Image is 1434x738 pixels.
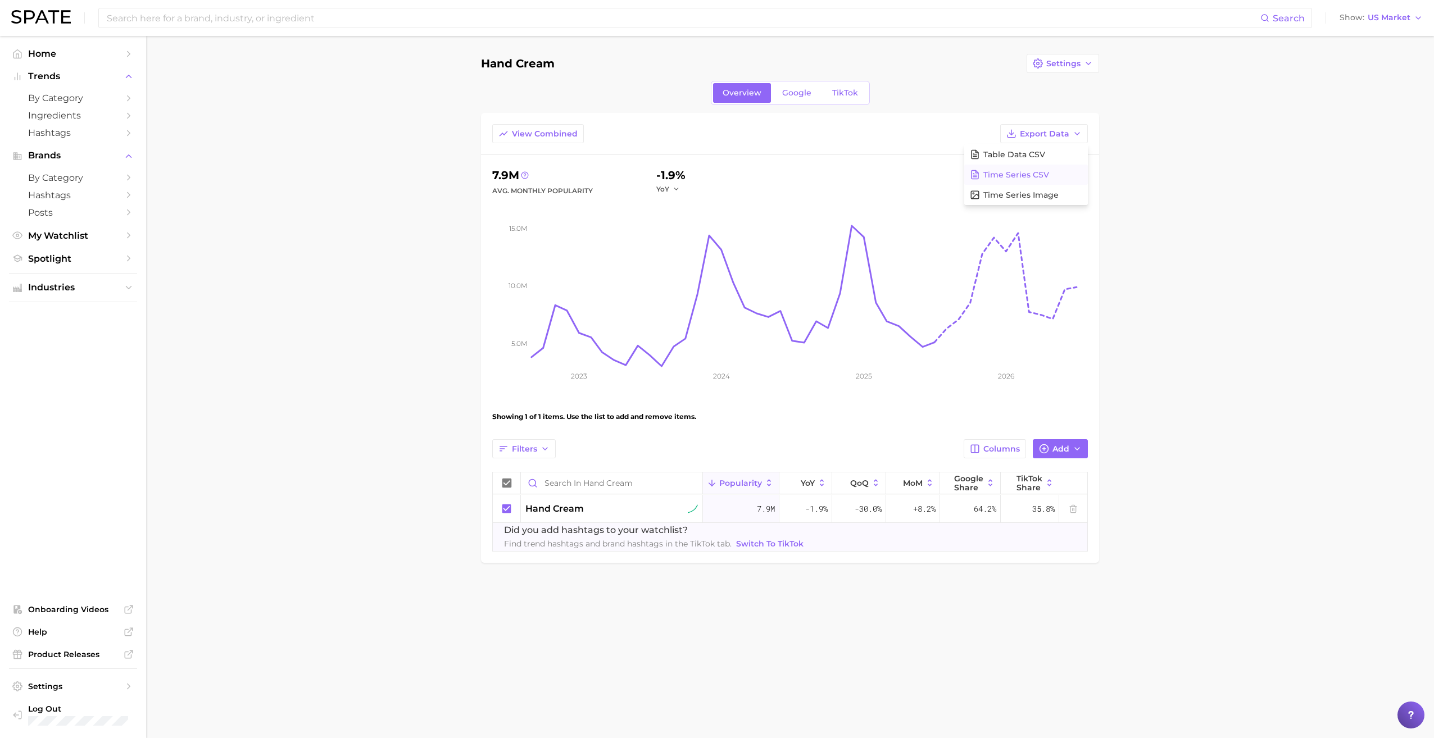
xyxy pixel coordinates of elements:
input: Search in Hand cream [521,472,702,494]
span: MoM [903,479,923,488]
span: Find trend hashtags and brand hashtags in the TikTok tab. [504,537,806,551]
h1: Hand cream [481,57,555,70]
button: Brands [9,147,137,164]
span: Google [782,88,811,98]
span: TikTok [832,88,858,98]
span: QoQ [850,479,869,488]
span: Add [1052,444,1069,454]
span: YoY [801,479,815,488]
tspan: 2025 [856,372,872,380]
tspan: 2026 [998,372,1014,380]
span: Trends [28,71,118,81]
span: 35.8% [1032,502,1055,516]
div: 7.9m [492,166,593,184]
span: View Combined [512,129,578,139]
div: Showing 1 of 1 items. Use the list to add and remove items. [492,401,1088,432]
span: -30.0% [855,502,882,516]
a: by Category [9,169,137,186]
a: Onboarding Videos [9,601,137,618]
span: Home [28,48,118,59]
button: hand creamsustained riser7.9m-1.9%-30.0%+8.2%64.2%35.8% [493,495,1087,523]
a: Product Releases [9,646,137,663]
button: Add [1033,439,1088,458]
span: Settings [1046,59,1081,69]
span: Ingredients [28,110,118,121]
button: QoQ [832,472,886,494]
button: MoM [886,472,940,494]
span: Time Series CSV [983,170,1049,180]
button: YoY [656,184,680,194]
tspan: 2023 [571,372,587,380]
button: Columns [964,439,1026,458]
a: My Watchlist [9,227,137,244]
a: Help [9,623,137,640]
span: hand cream [525,502,584,516]
img: sustained riser [688,504,698,514]
a: Settings [9,678,137,695]
a: Overview [713,83,771,103]
a: Posts [9,204,137,221]
button: Export Data [1000,124,1088,143]
span: Show [1340,15,1364,21]
a: by Category [9,89,137,107]
tspan: 2024 [713,372,730,380]
button: Industries [9,279,137,296]
span: Onboarding Videos [28,604,118,614]
span: Hashtags [28,190,118,201]
img: SPATE [11,10,71,24]
a: Spotlight [9,250,137,267]
button: Filters [492,439,556,458]
button: YoY [779,472,832,494]
button: Trends [9,68,137,85]
span: Overview [723,88,761,98]
button: Google Share [940,472,1001,494]
span: Popularity [719,479,762,488]
span: Time Series Image [983,190,1059,200]
span: Posts [28,207,118,218]
span: Industries [28,283,118,293]
span: Google Share [954,474,983,492]
span: Brands [28,151,118,161]
span: Filters [512,444,537,454]
span: 64.2% [974,502,996,516]
span: Settings [28,681,118,691]
tspan: 15.0m [509,224,527,233]
span: Log Out [28,704,128,714]
div: -1.9% [656,166,688,184]
span: by Category [28,93,118,103]
a: Hashtags [9,186,137,204]
span: TikTok Share [1016,474,1042,492]
button: TikTok Share [1001,472,1059,494]
span: Product Releases [28,649,118,659]
span: Table Data CSV [983,150,1045,160]
span: Spotlight [28,253,118,264]
a: Log out. Currently logged in with e-mail alicia.ung@kearney.com. [9,700,137,729]
a: Google [773,83,821,103]
button: ShowUS Market [1337,11,1426,25]
span: Search [1273,13,1305,24]
span: -1.9% [805,502,828,516]
button: Settings [1027,54,1099,73]
tspan: 10.0m [509,281,527,290]
span: Switch to TikTok [736,539,804,549]
a: Hashtags [9,124,137,142]
div: Export Data [964,144,1088,205]
a: TikTok [823,83,868,103]
a: Home [9,45,137,62]
span: Did you add hashtags to your watchlist? [504,523,806,537]
a: Switch to TikTok [734,537,806,551]
span: Export Data [1020,129,1069,139]
span: +8.2% [913,502,936,516]
span: Columns [983,444,1020,454]
a: Ingredients [9,107,137,124]
span: by Category [28,172,118,183]
span: Hashtags [28,127,118,138]
div: Avg. Monthly Popularity [492,184,593,198]
span: My Watchlist [28,230,118,241]
span: US Market [1368,15,1410,21]
span: 7.9m [757,502,775,516]
button: View Combined [492,124,584,143]
input: Search here for a brand, industry, or ingredient [106,8,1260,28]
span: Help [28,627,118,637]
span: YoY [656,184,669,194]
